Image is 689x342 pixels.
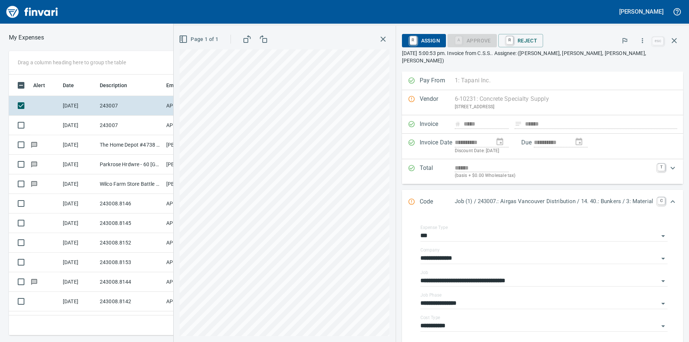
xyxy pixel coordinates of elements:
span: Has messages [30,181,38,186]
a: R [410,36,417,44]
span: Employee [166,81,199,90]
button: Open [658,231,668,241]
a: T [658,164,665,171]
td: 243008.8145 [97,213,163,233]
button: Page 1 of 1 [177,33,221,46]
button: Open [658,298,668,309]
span: Page 1 of 1 [180,35,218,44]
p: (basis + $0.00 Wholesale tax) [455,172,653,179]
span: Date [63,81,84,90]
td: 243007 [97,96,163,116]
td: [DATE] [60,311,97,331]
button: Flag [617,33,633,49]
td: 254002.01.8207 [97,311,163,331]
td: AP Invoices [163,96,219,116]
td: [DATE] [60,233,97,253]
div: Expand [402,159,683,184]
td: [PERSON_NAME] [163,135,219,155]
td: 243008.8142 [97,292,163,311]
td: [DATE] [60,135,97,155]
h5: [PERSON_NAME] [619,8,664,16]
span: Date [63,81,74,90]
img: Finvari [4,3,60,21]
td: [PERSON_NAME] [163,155,219,174]
button: [PERSON_NAME] [617,6,665,17]
td: 243007 [97,116,163,135]
span: Employee [166,81,190,90]
td: [DATE] [60,116,97,135]
p: [DATE] 5:00:53 pm. Invoice from C.S.S.. Assignee: ([PERSON_NAME], [PERSON_NAME], [PERSON_NAME], [... [402,49,683,64]
td: AP Invoices [163,233,219,253]
a: R [506,36,513,44]
a: C [658,197,665,205]
td: AP Invoices [163,194,219,213]
label: Job [420,270,428,275]
td: 243008.8144 [97,272,163,292]
button: More [634,33,651,49]
span: Has messages [30,142,38,147]
td: AP Invoices [163,292,219,311]
td: Wilco Farm Store Battle Ground [GEOGRAPHIC_DATA] [97,174,163,194]
td: 243008.8152 [97,233,163,253]
span: Alert [33,81,55,90]
td: Parkrose Hrdwre - 60 [GEOGRAPHIC_DATA] [GEOGRAPHIC_DATA] [97,155,163,174]
p: Code [420,197,455,207]
td: [DATE] [60,213,97,233]
button: RAssign [402,34,446,47]
td: [DATE] [60,272,97,292]
nav: breadcrumb [9,33,44,42]
label: Job Phase [420,293,441,297]
div: Expand [402,190,683,214]
td: [DATE] [60,174,97,194]
span: Description [100,81,127,90]
p: Total [420,164,455,179]
p: My Expenses [9,33,44,42]
button: Open [658,253,668,264]
label: Cost Type [420,315,440,320]
td: [PERSON_NAME] [163,174,219,194]
td: AP Invoices [163,253,219,272]
label: Expense Type [420,225,448,230]
span: Has messages [30,279,38,284]
span: Assign [408,34,440,47]
span: Reject [504,34,537,47]
a: esc [652,37,664,45]
span: Alert [33,81,45,90]
td: [DATE] [60,194,97,213]
button: Open [658,321,668,331]
p: Job (1) / 243007.: Airgas Vancouver Distribution / 14. 40.: Bunkers / 3: Material [455,197,653,206]
td: [DATE] [60,292,97,311]
span: Has messages [30,162,38,167]
span: Close invoice [651,32,683,49]
p: Drag a column heading here to group the table [18,59,126,66]
td: [DATE] [60,253,97,272]
label: Company [420,248,440,252]
td: 243008.8146 [97,194,163,213]
td: AP Invoices [163,116,219,135]
td: [DATE] [60,96,97,116]
span: Description [100,81,137,90]
button: Open [658,276,668,286]
td: AP Invoices [163,311,219,331]
td: AP Invoices [163,272,219,292]
td: The Home Depot #4738 [GEOGRAPHIC_DATA] [GEOGRAPHIC_DATA] [97,135,163,155]
td: AP Invoices [163,213,219,233]
div: nf [447,37,497,43]
td: 243008.8153 [97,253,163,272]
td: [DATE] [60,155,97,174]
button: RReject [498,34,543,47]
